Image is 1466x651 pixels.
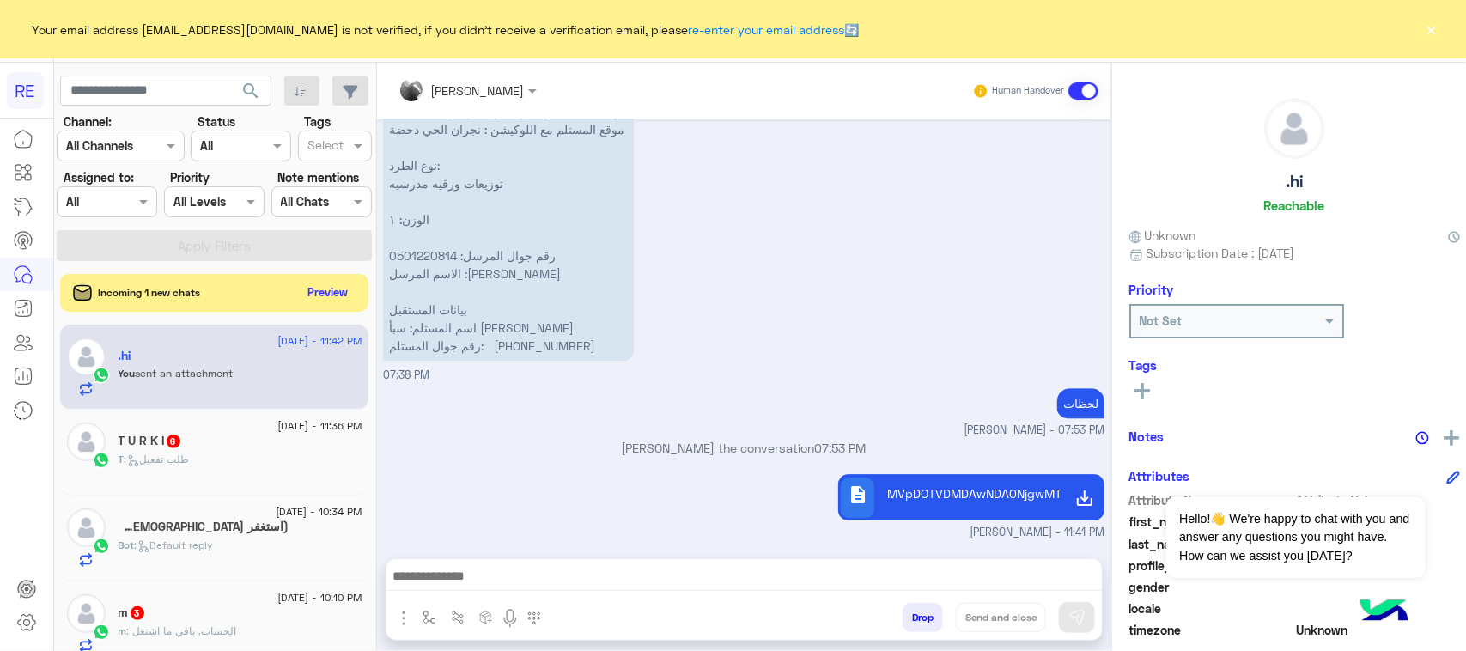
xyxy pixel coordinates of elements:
[1296,599,1460,618] span: null
[903,603,943,632] button: Drop
[1068,609,1086,626] img: send message
[527,611,541,625] img: make a call
[119,367,136,380] span: You
[93,624,110,641] img: WhatsApp
[956,603,1046,632] button: Send and close
[1129,226,1196,244] span: Unknown
[304,113,331,131] label: Tags
[1129,357,1460,373] h6: Tags
[471,603,500,631] button: create order
[970,525,1104,541] span: [PERSON_NAME] - 11:41 PM
[881,478,1061,518] div: MVpDOTVDMDAwNDA0NjgwMTQxLnBkZg==.pdf
[1264,198,1325,213] h6: Reachable
[33,21,860,39] span: Your email address [EMAIL_ADDRESS][DOMAIN_NAME] is not verified, if you didn't receive a verifica...
[127,624,237,637] span: الحساب. باقي ما اشتغل
[119,520,289,534] h5: (استغفر الله واتوب اليه)
[67,423,106,461] img: defaultAdmin.png
[1129,599,1293,618] span: locale
[383,60,634,361] p: 16/9/2025, 7:38 PM
[451,611,465,624] img: Trigger scenario
[1129,557,1293,575] span: profile_pic
[93,452,110,469] img: WhatsApp
[1129,429,1165,444] h6: Notes
[500,608,520,629] img: send voice note
[135,538,214,551] span: : Default reply
[443,603,471,631] button: Trigger scenario
[1129,513,1293,531] span: first_name
[301,280,356,305] button: Preview
[689,22,845,37] a: re-enter your email address
[119,624,127,637] span: m
[1146,244,1294,262] span: Subscription Date : [DATE]
[136,367,234,380] span: sent an attachment
[67,508,106,547] img: defaultAdmin.png
[119,538,135,551] span: Bot
[305,136,344,158] div: Select
[479,611,493,624] img: create order
[1296,621,1460,639] span: Unknown
[383,368,429,381] span: 07:38 PM
[119,605,146,620] h5: m
[1296,578,1460,596] span: null
[1129,491,1293,509] span: Attribute Name
[119,434,182,448] h5: T U R K I
[278,418,362,434] span: [DATE] - 11:36 PM
[170,168,210,186] label: Priority
[1286,172,1303,192] h5: .hi
[1129,621,1293,639] span: timezone
[964,423,1104,439] span: [PERSON_NAME] - 07:53 PM
[815,441,867,455] span: 07:53 PM
[1444,430,1459,446] img: add
[838,474,1105,520] a: descriptionMVpDOTVDMDAwNDA0NjgwMTQxLnBkZg==.pdf
[383,439,1104,457] p: [PERSON_NAME] the conversation
[1057,388,1104,418] p: 16/9/2025, 7:53 PM
[278,590,362,605] span: [DATE] - 10:10 PM
[993,84,1065,98] small: Human Handover
[277,168,359,186] label: Note mentions
[1129,282,1174,297] h6: Priority
[198,113,235,131] label: Status
[119,453,125,465] span: T
[67,594,106,633] img: defaultAdmin.png
[887,484,1055,502] p: MVpDOTVDMDAwNDA0NjgwMTQxLnBkZg==.pdf
[167,435,180,448] span: 6
[93,367,110,384] img: WhatsApp
[240,81,261,101] span: search
[119,349,131,363] h5: .hi
[64,168,134,186] label: Assigned to:
[423,611,436,624] img: select flow
[1129,468,1190,484] h6: Attributes
[1354,582,1414,642] img: hulul-logo.png
[1265,100,1323,158] img: defaultAdmin.png
[230,76,272,113] button: search
[131,606,144,620] span: 3
[393,608,414,629] img: send attachment
[1129,578,1293,596] span: gender
[125,453,190,465] span: : طلب تفعيل
[93,538,110,555] img: WhatsApp
[67,338,106,376] img: defaultAdmin.png
[848,484,868,505] span: description
[415,603,443,631] button: select flow
[1129,535,1293,553] span: last_name
[64,113,112,131] label: Channel:
[1423,21,1440,38] button: ×
[1415,431,1429,445] img: notes
[1166,497,1425,578] span: Hello!👋 We're happy to chat with you and answer any questions you might have. How can we assist y...
[99,285,201,301] span: Incoming 1 new chats
[277,504,362,520] span: [DATE] - 10:34 PM
[57,230,372,261] button: Apply Filters
[278,333,362,349] span: [DATE] - 11:42 PM
[7,72,44,109] div: RE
